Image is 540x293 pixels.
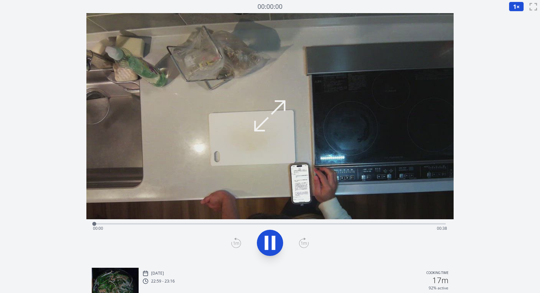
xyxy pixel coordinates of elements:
[429,285,448,291] p: 92% active
[151,279,175,284] p: 22:59 - 23:16
[426,270,448,276] p: Cooking time
[432,276,448,284] h2: 17m
[151,271,164,276] p: [DATE]
[513,3,516,10] span: 1
[258,2,282,11] a: 00:00:00
[437,225,447,231] span: 00:38
[509,2,524,11] button: 1×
